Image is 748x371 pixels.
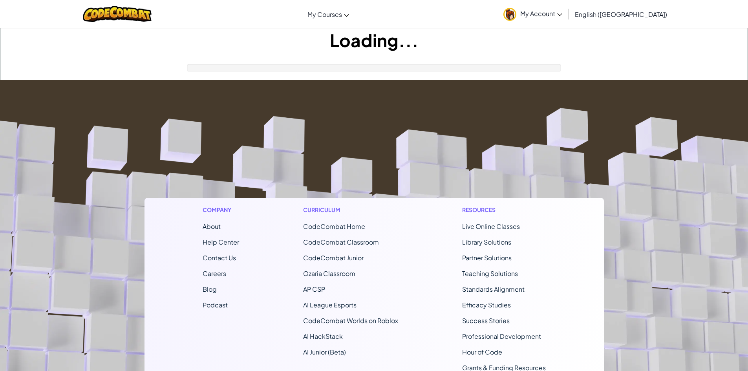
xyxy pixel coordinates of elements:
a: My Courses [304,4,353,25]
a: Library Solutions [462,238,511,246]
a: CodeCombat Worlds on Roblox [303,316,398,325]
a: Help Center [203,238,239,246]
h1: Curriculum [303,206,398,214]
a: About [203,222,221,230]
a: Success Stories [462,316,510,325]
img: avatar [503,8,516,21]
img: CodeCombat logo [83,6,152,22]
a: English ([GEOGRAPHIC_DATA]) [571,4,671,25]
h1: Loading... [0,28,748,52]
span: My Account [520,9,562,18]
a: Teaching Solutions [462,269,518,278]
span: CodeCombat Home [303,222,365,230]
a: My Account [499,2,566,26]
h1: Company [203,206,239,214]
a: AI League Esports [303,301,357,309]
a: Standards Alignment [462,285,525,293]
a: Professional Development [462,332,541,340]
a: Careers [203,269,226,278]
a: Ozaria Classroom [303,269,355,278]
a: CodeCombat Classroom [303,238,379,246]
a: Partner Solutions [462,254,512,262]
a: CodeCombat Junior [303,254,364,262]
a: Podcast [203,301,228,309]
h1: Resources [462,206,546,214]
span: Contact Us [203,254,236,262]
a: Blog [203,285,217,293]
a: AI HackStack [303,332,343,340]
a: Hour of Code [462,348,502,356]
a: AI Junior (Beta) [303,348,346,356]
span: My Courses [307,10,342,18]
a: Live Online Classes [462,222,520,230]
a: AP CSP [303,285,325,293]
span: English ([GEOGRAPHIC_DATA]) [575,10,667,18]
a: Efficacy Studies [462,301,511,309]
